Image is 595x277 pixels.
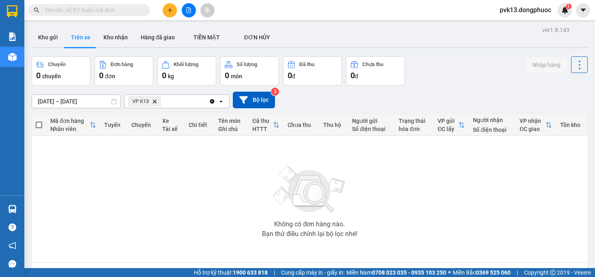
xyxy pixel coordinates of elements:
span: 0 [162,71,166,80]
div: hóa đơn [399,126,430,132]
sup: 3 [271,88,279,96]
span: 1 [567,4,570,9]
div: Chuyến [48,62,66,67]
span: món [231,73,242,79]
div: Đơn hàng [111,62,133,67]
button: Đơn hàng0đơn [95,56,153,86]
div: Đã thu [299,62,314,67]
span: Cung cấp máy in - giấy in: [281,268,344,277]
div: Đã thu [252,118,273,124]
button: Hàng đã giao [134,28,181,47]
div: ĐC lấy [438,126,458,132]
button: caret-down [576,3,590,17]
div: Số điện thoại [352,126,391,132]
span: file-add [186,7,191,13]
span: TIỀN MẶT [193,34,220,41]
button: aim [200,3,215,17]
button: Kho gửi [32,28,64,47]
div: ĐC giao [520,126,545,132]
button: Số lượng0món [220,56,279,86]
div: VP nhận [520,118,545,124]
button: Chuyến0chuyến [32,56,90,86]
div: Chi tiết [189,122,211,128]
button: Chưa thu0đ [346,56,405,86]
img: icon-new-feature [561,6,569,14]
span: Miền Nam [346,268,446,277]
div: Tài xế [162,126,180,132]
button: plus [163,3,177,17]
div: Số lượng [236,62,257,67]
svg: Clear all [209,98,215,105]
div: Khối lượng [174,62,198,67]
sup: 1 [566,4,571,9]
span: Miền Bắc [453,268,511,277]
div: Thu hộ [323,122,344,128]
button: Bộ lọc [233,92,275,108]
div: Tên món [218,118,244,124]
span: 0 [99,71,103,80]
div: VP gửi [438,118,458,124]
input: Select a date range. [32,95,120,108]
div: Nhân viên [50,126,90,132]
strong: 0708 023 035 - 0935 103 250 [372,269,446,276]
div: Tuyến [104,122,123,128]
div: Tồn kho [560,122,584,128]
div: Người gửi [352,118,391,124]
img: solution-icon [8,32,17,41]
img: warehouse-icon [8,205,17,213]
span: notification [9,242,16,249]
button: file-add [182,3,196,17]
span: VP K13 [132,98,149,105]
span: pvk13.dongphuoc [493,5,558,15]
span: đ [292,73,295,79]
span: đơn [105,73,115,79]
span: 0 [350,71,355,80]
div: Chuyến [131,122,154,128]
svg: open [218,98,224,105]
span: Hỗ trợ kỹ thuật: [194,268,268,277]
button: Nhập hàng [526,58,567,72]
span: aim [204,7,210,13]
button: Khối lượng0kg [157,56,216,86]
img: logo-vxr [7,5,17,17]
span: plus [167,7,173,13]
div: ver 1.8.143 [542,26,569,34]
th: Toggle SortBy [248,114,284,136]
input: Selected VP K13. [162,97,163,105]
span: chuyến [42,73,61,79]
span: 0 [288,71,292,80]
div: Chưa thu [288,122,315,128]
th: Toggle SortBy [46,114,100,136]
span: question-circle [9,223,16,231]
div: HTTT [252,126,273,132]
svg: Delete [152,99,157,104]
img: svg+xml;base64,PHN2ZyBjbGFzcz0ibGlzdC1wbHVnX19zdmciIHhtbG5zPSJodHRwOi8vd3d3LnczLm9yZy8yMDAwL3N2Zy... [269,161,350,218]
div: Bạn thử điều chỉnh lại bộ lọc nhé! [262,231,357,237]
span: copyright [550,270,556,275]
span: kg [168,73,174,79]
span: ĐƠN HỦY [244,34,270,41]
button: Đã thu0đ [283,56,342,86]
div: Mã đơn hàng [50,118,90,124]
span: 0 [36,71,41,80]
th: Toggle SortBy [516,114,556,136]
span: | [274,268,275,277]
span: message [9,260,16,268]
div: Xe [162,118,180,124]
span: caret-down [580,6,587,14]
img: warehouse-icon [8,53,17,61]
div: Trạng thái [399,118,430,124]
button: Kho nhận [97,28,134,47]
span: đ [355,73,358,79]
div: Không có đơn hàng nào. [274,221,345,228]
div: Số điện thoại [473,127,511,133]
span: | [517,268,518,277]
div: Ghi chú [218,126,244,132]
input: Tìm tên, số ĐT hoặc mã đơn [45,6,140,15]
span: ⚪️ [448,271,451,274]
strong: 1900 633 818 [233,269,268,276]
button: Trên xe [64,28,97,47]
strong: 0369 525 060 [476,269,511,276]
span: VP K13, close by backspace [129,97,161,106]
div: Chưa thu [362,62,383,67]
